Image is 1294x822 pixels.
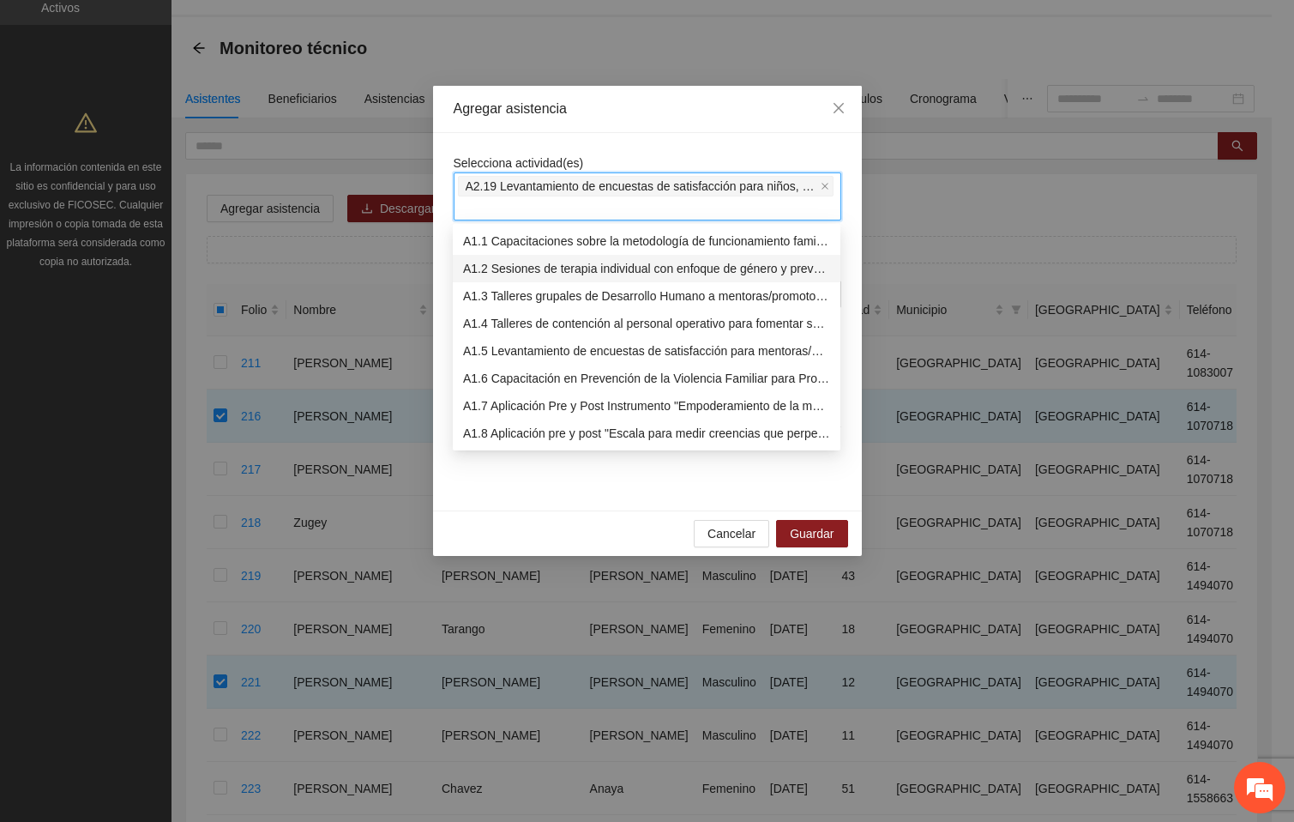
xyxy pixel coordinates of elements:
div: A1.2 Sesiones de terapia individual con enfoque de género y prevención de la violencia a mentoras... [453,255,840,282]
div: A1.5 Levantamiento de encuestas de satisfacción para mentoras/promotoras en Punta Oriente [453,337,840,365]
div: A1.6 Capacitación en Prevención de la Violencia Familiar para Promotoras - [GEOGRAPHIC_DATA] [463,369,830,388]
div: A1.7 Aplicación Pre y Post Instrumento "Empoderamiento de la mujer" - [GEOGRAPHIC_DATA] [463,396,830,415]
span: A2.19 Levantamiento de encuestas de satisfacción para niños, niñas y adolescentes en Vistas de [G... [466,177,817,196]
textarea: Escriba su mensaje y pulse “Intro” [9,468,327,529]
div: A1.1 Capacitaciones sobre la metodología de funcionamiento familiar a promotoras/mentoras de Punt... [453,227,840,255]
span: Guardar [790,524,834,543]
div: A1.8 Aplicación pre y post "Escala para medir creencias que perpetúan la violencia intrafamiliar"... [463,424,830,443]
span: Estamos en línea. [99,229,237,402]
div: A1.4 Talleres de contención al personal operativo para fomentar su autocuidado en el abordaje de ... [463,314,830,333]
div: A1.3 Talleres grupales de Desarrollo Humano a mentoras/promotoras de Punta Oriente [453,282,840,310]
div: Agregar asistencia [454,100,841,118]
div: A1.7 Aplicación Pre y Post Instrumento "Empoderamiento de la mujer" - Zona Punta Oriente [453,392,840,420]
span: Selecciona actividad(es) [454,156,584,170]
span: close [821,182,829,190]
span: close [832,101,846,115]
div: A1.6 Capacitación en Prevención de la Violencia Familiar para Promotoras - Punta Oriente [453,365,840,392]
span: Cancelar [707,524,755,543]
button: Guardar [776,520,847,547]
div: A1.3 Talleres grupales de Desarrollo Humano a mentoras/promotoras de [GEOGRAPHIC_DATA] [463,287,830,305]
div: A1.8 Aplicación pre y post "Escala para medir creencias que perpetúan la violencia intrafamiliar"... [453,420,840,447]
div: Chatee con nosotros ahora [89,88,288,110]
button: Cancelar [694,520,769,547]
div: Minimizar ventana de chat en vivo [281,9,322,50]
div: A1.4 Talleres de contención al personal operativo para fomentar su autocuidado en el abordaje de ... [453,310,840,337]
div: A1.2 Sesiones de terapia individual con enfoque de género y prevención de la violencia a mentoras... [463,259,830,278]
div: A1.1 Capacitaciones sobre la metodología de funcionamiento familiar a promotoras/mentoras de [GEO... [463,232,830,251]
div: A1.5 Levantamiento de encuestas de satisfacción para mentoras/promotoras en [GEOGRAPHIC_DATA] [463,341,830,360]
button: Close [816,86,862,132]
span: A2.19 Levantamiento de encuestas de satisfacción para niños, niñas y adolescentes en Vistas de Ce... [458,176,834,196]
